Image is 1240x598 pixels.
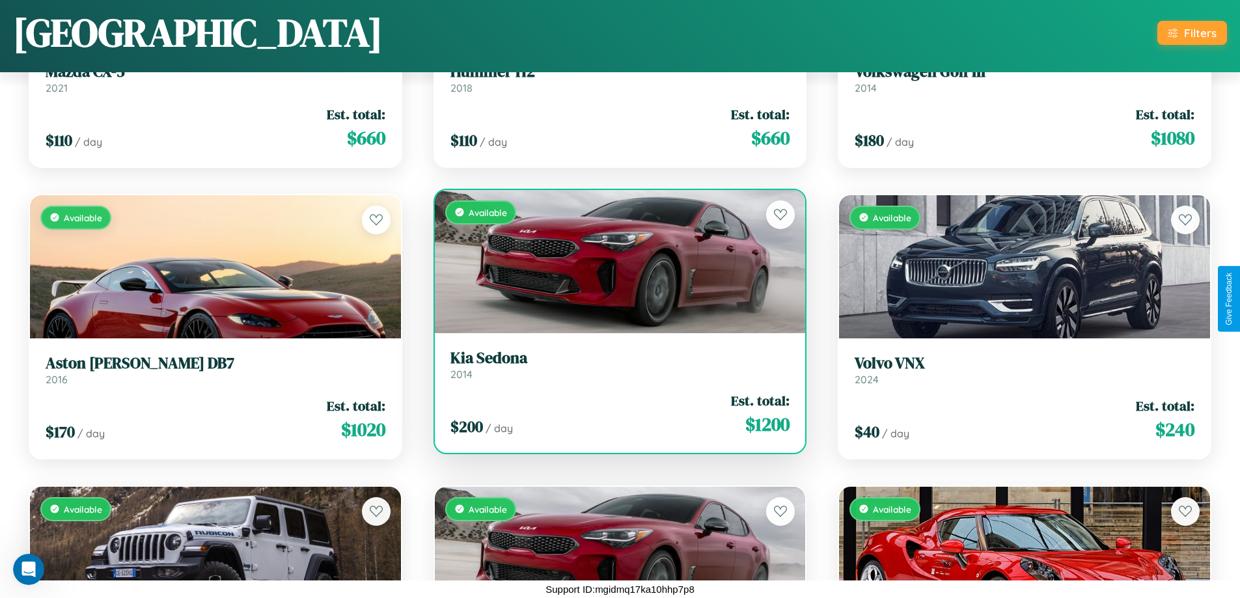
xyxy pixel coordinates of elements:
button: Filters [1157,21,1227,45]
span: / day [77,427,105,440]
div: Filters [1184,26,1217,40]
h3: Kia Sedona [450,349,790,368]
span: $ 110 [46,129,72,151]
span: Available [469,207,507,218]
span: Available [873,212,911,223]
iframe: Intercom live chat [13,554,44,585]
span: 2014 [450,368,473,381]
span: Est. total: [731,391,790,410]
span: / day [882,427,909,440]
a: Volkswagen Golf III2014 [855,62,1194,94]
span: $ 1020 [341,416,385,442]
span: $ 240 [1155,416,1194,442]
span: Est. total: [327,105,385,124]
span: 2021 [46,81,68,94]
span: Available [469,504,507,515]
p: Support ID: mgidmq17ka10hhp7p8 [545,580,695,598]
span: / day [887,135,914,148]
span: Est. total: [731,105,790,124]
span: Available [64,504,102,515]
h3: Volvo VNX [855,354,1194,373]
a: Mazda CX-52021 [46,62,385,94]
span: $ 660 [751,125,790,151]
span: $ 40 [855,421,879,442]
span: / day [486,422,513,435]
span: 2014 [855,81,877,94]
span: / day [75,135,102,148]
span: $ 200 [450,416,483,437]
span: $ 110 [450,129,477,151]
a: Volvo VNX2024 [855,354,1194,386]
span: Available [64,212,102,223]
a: Kia Sedona2014 [450,349,790,381]
span: 2024 [855,373,879,386]
span: $ 180 [855,129,884,151]
h3: Volkswagen Golf III [855,62,1194,81]
span: Available [873,504,911,515]
a: Hummer H22018 [450,62,790,94]
span: $ 1080 [1151,125,1194,151]
h3: Hummer H2 [450,62,790,81]
h3: Aston [PERSON_NAME] DB7 [46,354,385,373]
span: 2016 [46,373,68,386]
div: Give Feedback [1224,273,1233,325]
span: Est. total: [1136,396,1194,415]
span: / day [480,135,507,148]
h3: Mazda CX-5 [46,62,385,81]
span: Est. total: [327,396,385,415]
span: Est. total: [1136,105,1194,124]
h1: [GEOGRAPHIC_DATA] [13,6,383,59]
span: 2018 [450,81,473,94]
span: $ 170 [46,421,75,442]
a: Aston [PERSON_NAME] DB72016 [46,354,385,386]
span: $ 660 [347,125,385,151]
span: $ 1200 [745,411,790,437]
